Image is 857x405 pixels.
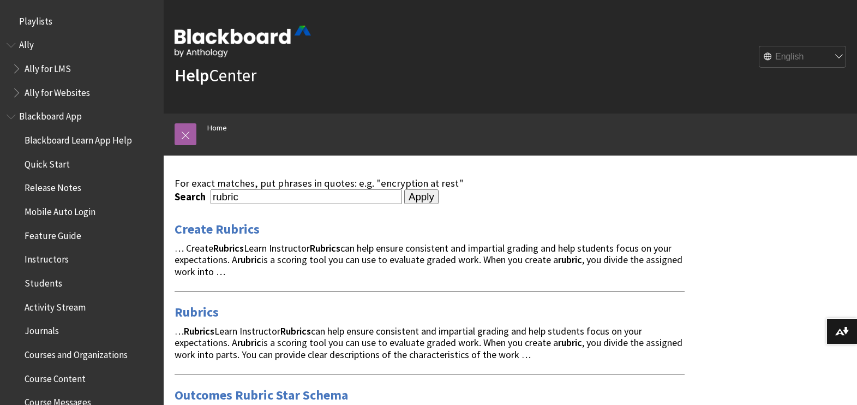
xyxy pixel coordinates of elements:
span: Ally for LMS [25,59,71,74]
a: Outcomes Rubric Star Schema [175,386,348,404]
strong: rubric [558,336,582,349]
span: Ally for Websites [25,84,90,98]
span: Quick Start [25,155,70,170]
span: Activity Stream [25,298,86,313]
span: Instructors [25,251,69,265]
span: Mobile Auto Login [25,202,95,217]
strong: rubric [237,336,261,349]
img: Blackboard by Anthology [175,26,311,57]
span: Ally [19,36,34,51]
span: Blackboard Learn App Help [25,131,132,146]
strong: rubric [558,253,582,266]
strong: Rubrics [184,325,214,337]
span: … Learn Instructor can help ensure consistent and impartial grading and help students focus on yo... [175,325,682,361]
select: Site Language Selector [759,46,847,68]
span: Feature Guide [25,227,81,241]
a: HelpCenter [175,64,256,86]
span: Students [25,274,62,289]
input: Apply [404,189,439,205]
span: Blackboard App [19,108,82,122]
strong: Help [175,64,209,86]
strong: Rubrics [213,242,244,254]
nav: Book outline for Anthology Ally Help [7,36,157,102]
span: … Create Learn Instructor can help ensure consistent and impartial grading and help students focu... [175,242,682,278]
span: Release Notes [25,179,81,194]
span: Courses and Organizations [25,346,128,360]
span: Course Content [25,370,86,384]
strong: Rubrics [310,242,340,254]
nav: Book outline for Playlists [7,12,157,31]
a: Rubrics [175,303,219,321]
strong: rubric [237,253,261,266]
strong: Rubrics [280,325,311,337]
div: For exact matches, put phrases in quotes: e.g. "encryption at rest" [175,177,685,189]
a: Create Rubrics [175,221,260,238]
span: Playlists [19,12,52,27]
label: Search [175,190,208,203]
a: Home [207,121,227,135]
span: Journals [25,322,59,337]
